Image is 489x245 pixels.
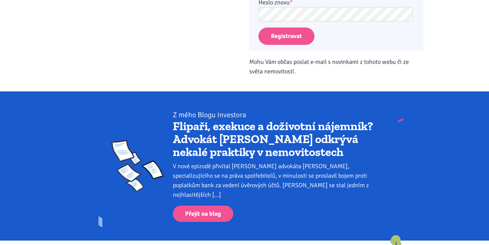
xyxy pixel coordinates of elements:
p: Mohu Vám občas poslat e-mail s novinkami z tohoto webu či ze světa nemovitostí. [249,57,423,76]
button: Registrovat [258,28,314,45]
a: Přejít na blog [173,206,233,222]
div: V nové epizodě přivítal [PERSON_NAME] advokáta [PERSON_NAME], specializujícího se na práva spotře... [173,161,378,199]
div: Z mého Blogu investora [173,110,378,120]
a: Flipaři, exekuce a doživotní nájemník? Advokát [PERSON_NAME] odkrývá nekalé praktiky v nemovitostech [173,119,373,159]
